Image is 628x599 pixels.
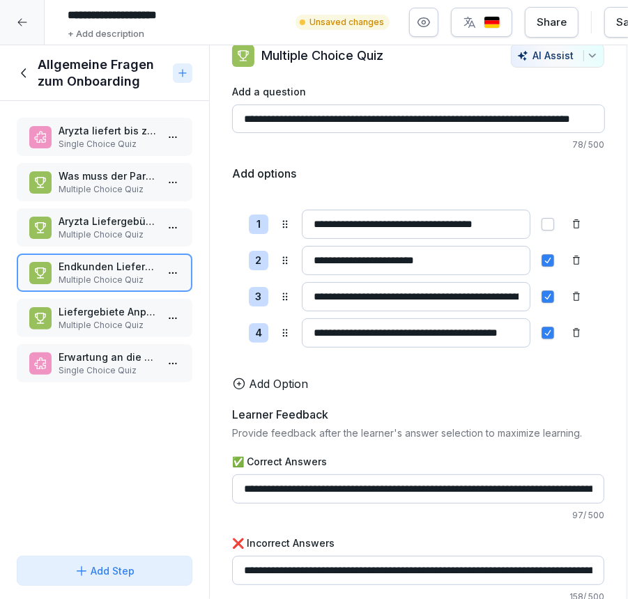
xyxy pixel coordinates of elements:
p: 2 [256,253,262,269]
p: Unsaved changes [309,16,384,29]
div: AI Assist [517,49,598,61]
button: Share [525,7,579,38]
button: AI Assist [511,43,604,68]
p: Liefergebiete Anpassbarkeit: Welche Aussagen sind korrekt? [59,304,156,319]
p: 78 / 500 [232,139,604,151]
p: 1 [256,217,261,233]
p: Was muss der Partner bei der Warenanlieferung machen? [59,169,156,183]
p: Single Choice Quiz [59,364,156,377]
p: Multiple Choice Quiz [59,228,156,241]
h5: Learner Feedback [232,406,328,423]
div: Add Step [75,563,135,578]
p: Multiple Choice Quiz [59,319,156,332]
p: Single Choice Quiz [59,138,156,150]
p: 4 [255,325,262,341]
p: + Add description [68,27,144,41]
p: Endkunden Liefergebühren vs. Mindestbestellwert: welche Möglichkeiten gibt es? [59,259,156,274]
div: Endkunden Liefergebühren vs. Mindestbestellwert: welche Möglichkeiten gibt es?Multiple Choice Quiz [17,254,192,292]
p: Provide feedback after the learner's answer selection to maximize learning. [232,426,604,440]
img: de.svg [484,16,500,29]
label: ❌ Incorrect Answers [232,536,604,550]
p: Add Option [249,375,308,392]
label: Add a question [232,84,604,99]
p: Aryzta liefert bis zu 3 x die Woche aus: Wann muss die Ware entgegengenommen werden? [59,123,156,138]
h5: Add options [232,165,296,182]
p: Multiple Choice Quiz [261,46,383,65]
div: Aryzta liefert bis zu 3 x die Woche aus: Wann muss die Ware entgegengenommen werden?Single Choice... [17,118,192,156]
h1: Allgemeine Fragen zum Onboarding [38,56,167,90]
button: Add Step [17,556,192,586]
p: Erwartung an die erste Abrechnung: womit ist zu rechnen? [59,350,156,364]
div: Liefergebiete Anpassbarkeit: Welche Aussagen sind korrekt?Multiple Choice Quiz [17,299,192,337]
div: Aryzta Liefergebühr und Mindestbestellwert: was stimmt hier?Multiple Choice Quiz [17,208,192,247]
div: Erwartung an die erste Abrechnung: womit ist zu rechnen?Single Choice Quiz [17,344,192,382]
p: 97 / 500 [232,509,604,522]
p: Multiple Choice Quiz [59,183,156,196]
label: ✅ Correct Answers [232,454,604,469]
p: Aryzta Liefergebühr und Mindestbestellwert: was stimmt hier? [59,214,156,228]
p: 3 [256,289,262,305]
div: Share [537,15,567,30]
div: Was muss der Partner bei der Warenanlieferung machen?Multiple Choice Quiz [17,163,192,201]
p: Multiple Choice Quiz [59,274,156,286]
